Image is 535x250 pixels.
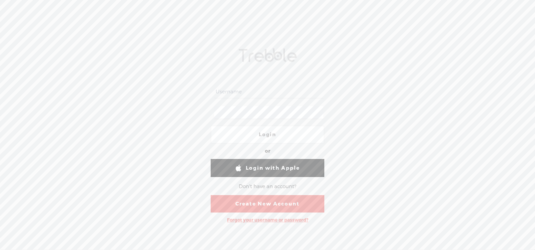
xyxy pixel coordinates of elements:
[214,85,323,98] input: Username
[211,159,324,177] a: Login with Apple
[211,195,324,213] a: Create New Account
[265,146,270,157] div: or
[239,180,296,194] div: Don't have an account?
[211,126,324,144] a: Login
[224,214,312,226] div: Forgot your username or password?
